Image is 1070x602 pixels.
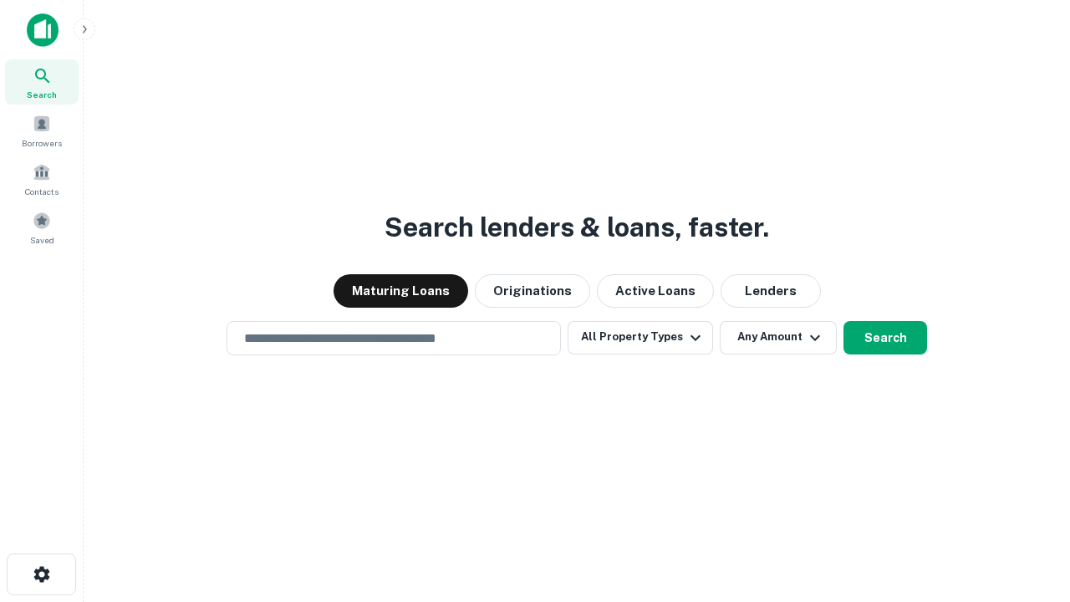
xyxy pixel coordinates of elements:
[5,156,79,202] a: Contacts
[475,274,590,308] button: Originations
[27,13,59,47] img: capitalize-icon.png
[22,136,62,150] span: Borrowers
[30,233,54,247] span: Saved
[385,207,769,247] h3: Search lenders & loans, faster.
[27,88,57,101] span: Search
[720,321,837,355] button: Any Amount
[986,468,1070,548] iframe: Chat Widget
[721,274,821,308] button: Lenders
[5,108,79,153] a: Borrowers
[597,274,714,308] button: Active Loans
[568,321,713,355] button: All Property Types
[5,59,79,105] a: Search
[334,274,468,308] button: Maturing Loans
[25,185,59,198] span: Contacts
[843,321,927,355] button: Search
[5,205,79,250] a: Saved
